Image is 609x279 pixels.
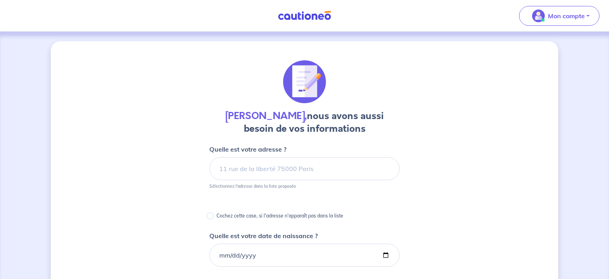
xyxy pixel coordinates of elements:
p: Mon compte [548,11,585,21]
button: illu_account_valid_menu.svgMon compte [519,6,599,26]
p: Cochez cette case, si l'adresse n'apparaît pas dans la liste [216,211,343,221]
img: illu_account_valid_menu.svg [532,10,545,22]
p: Sélectionnez l'adresse dans la liste proposée [209,183,296,189]
h4: nous avons aussi besoin de vos informations [209,110,400,135]
input: 11 rue de la liberté 75000 Paris [209,157,400,180]
input: 01/01/1980 [209,244,400,267]
img: illu_document_signature.svg [283,60,326,103]
strong: [PERSON_NAME], [225,109,307,123]
img: Cautioneo [275,11,334,21]
p: Quelle est votre adresse ? [209,144,286,154]
p: Quelle est votre date de naissance ? [209,231,318,241]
